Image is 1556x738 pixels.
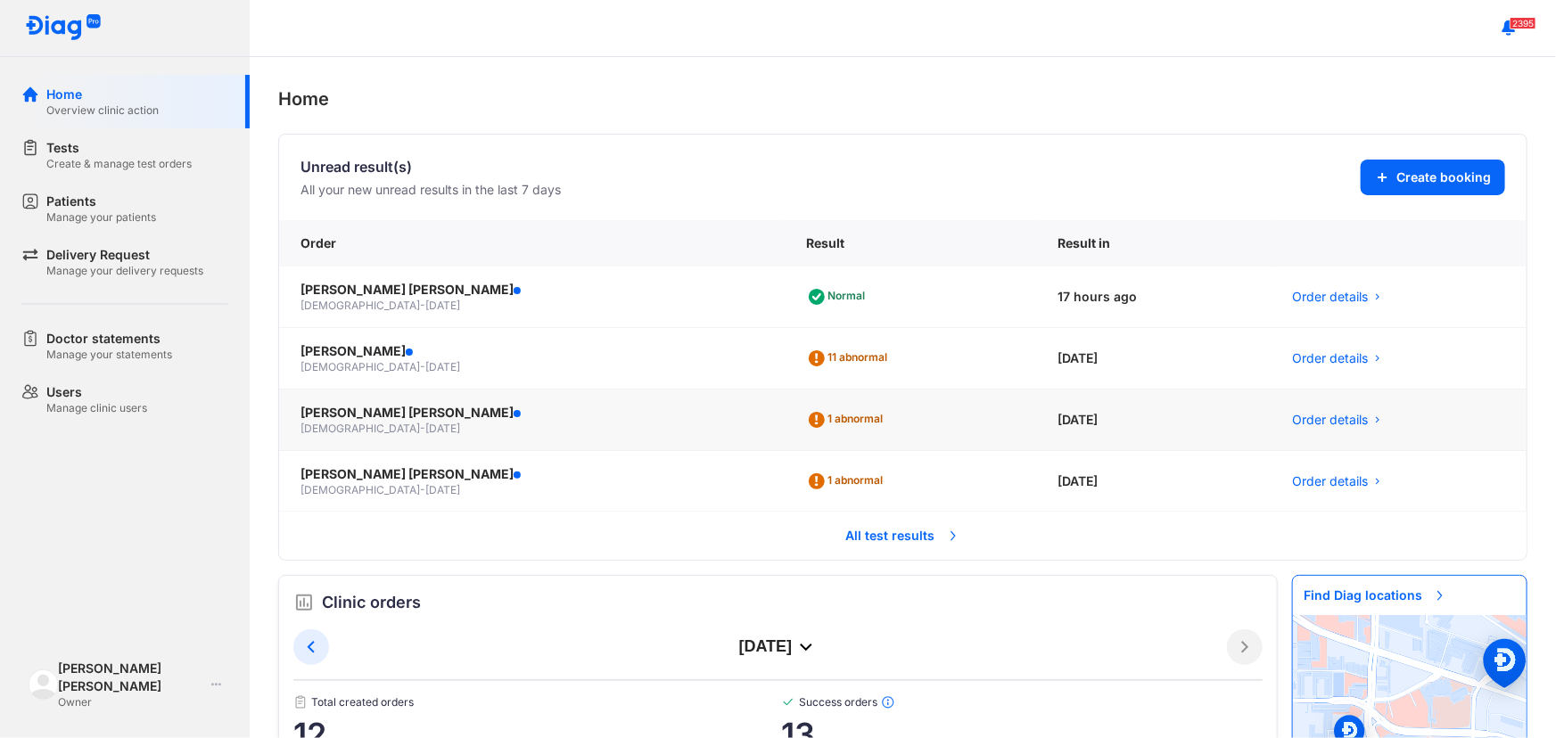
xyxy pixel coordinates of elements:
div: [DATE] [329,636,1227,658]
div: Manage your statements [46,348,172,362]
span: Order details [1293,411,1369,429]
span: - [420,299,425,312]
div: 1 abnormal [806,467,890,496]
span: [DATE] [425,299,460,312]
span: [DATE] [425,483,460,496]
span: Success orders [781,695,1263,709]
div: [DATE] [1036,451,1271,512]
span: - [420,422,425,435]
div: Delivery Request [46,246,203,264]
div: Result in [1036,220,1271,266]
div: All your new unread results in the last 7 days [300,181,561,199]
div: Tests [46,139,192,157]
span: Order details [1293,349,1369,367]
span: [DEMOGRAPHIC_DATA] [300,360,420,373]
div: [PERSON_NAME] [PERSON_NAME] [58,660,204,695]
div: Create & manage test orders [46,157,192,171]
div: [PERSON_NAME] [PERSON_NAME] [300,465,763,483]
span: - [420,360,425,373]
span: [DATE] [425,360,460,373]
span: [DEMOGRAPHIC_DATA] [300,299,420,312]
span: All test results [836,516,971,555]
div: 11 abnormal [806,344,894,373]
span: [DEMOGRAPHIC_DATA] [300,483,420,496]
div: Users [46,383,147,401]
span: [DEMOGRAPHIC_DATA] [300,422,420,435]
div: 17 hours ago [1036,266,1271,328]
img: order.5a6da16c.svg [293,592,315,613]
div: [PERSON_NAME] [PERSON_NAME] [300,404,763,422]
img: document.50c4cfd0.svg [293,695,308,709]
div: 1 abnormal [806,406,890,434]
div: Manage clinic users [46,401,147,415]
div: Result [785,220,1036,266]
span: [DATE] [425,422,460,435]
span: Total created orders [293,695,781,709]
img: checked-green.01cc79e0.svg [781,695,795,709]
div: Manage your delivery requests [46,264,203,278]
img: info.7e716105.svg [881,695,895,709]
div: Home [278,86,1527,112]
button: Create booking [1361,160,1505,195]
div: Manage your patients [46,210,156,225]
div: Doctor statements [46,330,172,348]
span: Create booking [1396,168,1491,186]
div: Patients [46,193,156,210]
span: Order details [1293,288,1369,306]
span: Find Diag locations [1293,576,1458,615]
span: Order details [1293,472,1369,490]
div: [PERSON_NAME] [300,342,763,360]
div: Owner [58,695,204,709]
img: logo [29,669,58,699]
div: Home [46,86,159,103]
div: Overview clinic action [46,103,159,118]
span: - [420,483,425,496]
span: Clinic orders [322,590,421,615]
span: 2395 [1510,17,1536,29]
img: logo [25,14,102,42]
div: [DATE] [1036,328,1271,389]
div: [PERSON_NAME] [PERSON_NAME] [300,281,763,299]
div: Unread result(s) [300,156,561,177]
div: Normal [806,283,872,311]
div: [DATE] [1036,389,1271,451]
div: Order [279,220,785,266]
